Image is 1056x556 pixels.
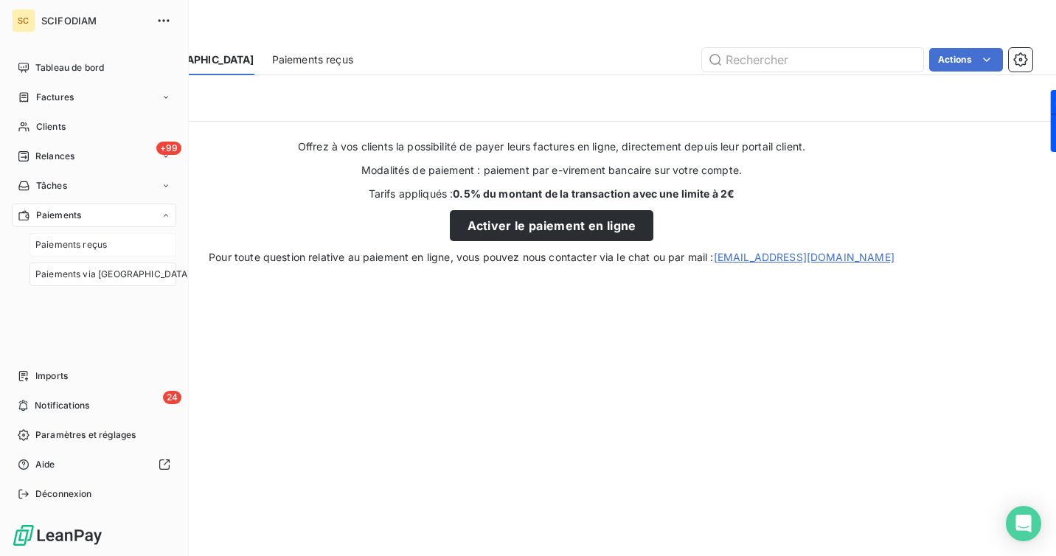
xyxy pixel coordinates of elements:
[453,187,734,200] strong: 0.5% du montant de la transaction avec une limite à 2€
[36,179,67,192] span: Tâches
[36,91,74,104] span: Factures
[1006,506,1041,541] div: Open Intercom Messenger
[35,428,136,442] span: Paramètres et réglages
[163,391,181,404] span: 24
[35,61,104,74] span: Tableau de bord
[35,369,68,383] span: Imports
[361,163,742,178] span: Modalités de paiement : paiement par e-virement bancaire sur votre compte.
[12,453,176,476] a: Aide
[272,52,353,67] span: Paiements reçus
[12,524,103,547] img: Logo LeanPay
[702,48,923,72] input: Rechercher
[36,120,66,133] span: Clients
[36,209,81,222] span: Paiements
[929,48,1003,72] button: Actions
[35,238,107,251] span: Paiements reçus
[369,187,735,201] span: Tarifs appliqués :
[35,268,191,281] span: Paiements via [GEOGRAPHIC_DATA]
[714,251,895,263] a: [EMAIL_ADDRESS][DOMAIN_NAME]
[35,150,74,163] span: Relances
[35,487,92,501] span: Déconnexion
[41,15,147,27] span: SCIFODIAM
[450,210,654,241] button: Activer le paiement en ligne
[35,399,89,412] span: Notifications
[12,9,35,32] div: SC
[209,250,895,265] span: Pour toute question relative au paiement en ligne, vous pouvez nous contacter via le chat ou par ...
[298,139,805,154] span: Offrez à vos clients la possibilité de payer leurs factures en ligne, directement depuis leur por...
[156,142,181,155] span: +99
[35,458,55,471] span: Aide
